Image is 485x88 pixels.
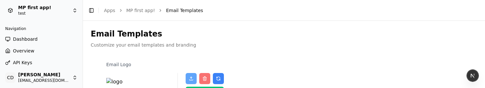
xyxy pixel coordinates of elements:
div: Navigation [3,23,80,34]
span: [EMAIL_ADDRESS][DOMAIN_NAME] [18,78,70,83]
span: [PERSON_NAME] [18,72,70,78]
a: Apps [104,8,115,13]
span: CD [5,72,16,83]
span: API Keys [13,59,32,66]
a: API Keys [3,57,80,68]
a: Overview [3,46,80,56]
nav: breadcrumb [104,7,203,14]
label: Email Logo [106,61,462,68]
span: MP first app! [18,5,70,11]
button: Remove logo [199,73,210,84]
p: Customize your email templates and branding [91,42,477,48]
span: Email Templates [166,7,203,14]
h2: Email Templates [91,29,477,39]
button: CD[PERSON_NAME][EMAIL_ADDRESS][DOMAIN_NAME] [3,70,80,85]
a: Dashboard [3,34,80,44]
label: Upload logo [186,73,197,84]
span: Overview [13,48,34,54]
button: MP first app!test [3,3,80,18]
span: Dashboard [13,36,38,42]
button: Reset logo [213,73,224,84]
a: MP first app! [126,7,155,14]
span: test [18,11,70,16]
